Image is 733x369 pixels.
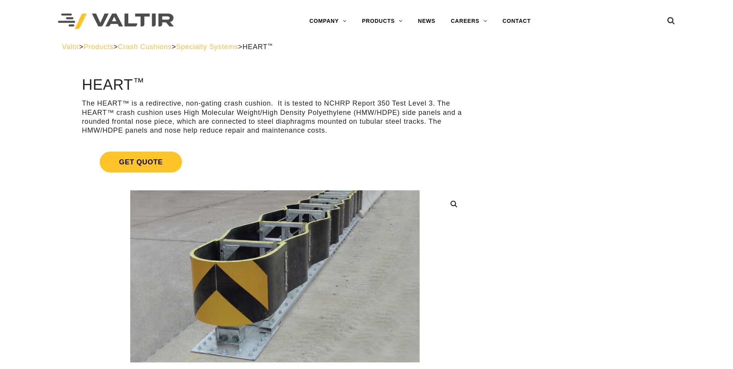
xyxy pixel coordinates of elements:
[133,76,144,88] sup: ™
[267,43,273,48] sup: ™
[62,43,79,51] a: Valtir
[82,99,468,135] p: The HEART™ is a redirective, non-gating crash cushion. It is tested to NCHRP Report 350 Test Leve...
[176,43,238,51] a: Specialty Systems
[354,14,410,29] a: PRODUCTS
[58,14,174,29] img: Valtir
[243,43,273,51] span: HEART
[443,14,495,29] a: CAREERS
[495,14,539,29] a: CONTACT
[83,43,113,51] a: Products
[410,14,443,29] a: NEWS
[82,142,468,182] a: Get Quote
[302,14,354,29] a: COMPANY
[62,43,671,51] div: > > > >
[82,77,468,93] h1: HEART
[100,152,182,173] span: Get Quote
[118,43,172,51] a: Crash Cushions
